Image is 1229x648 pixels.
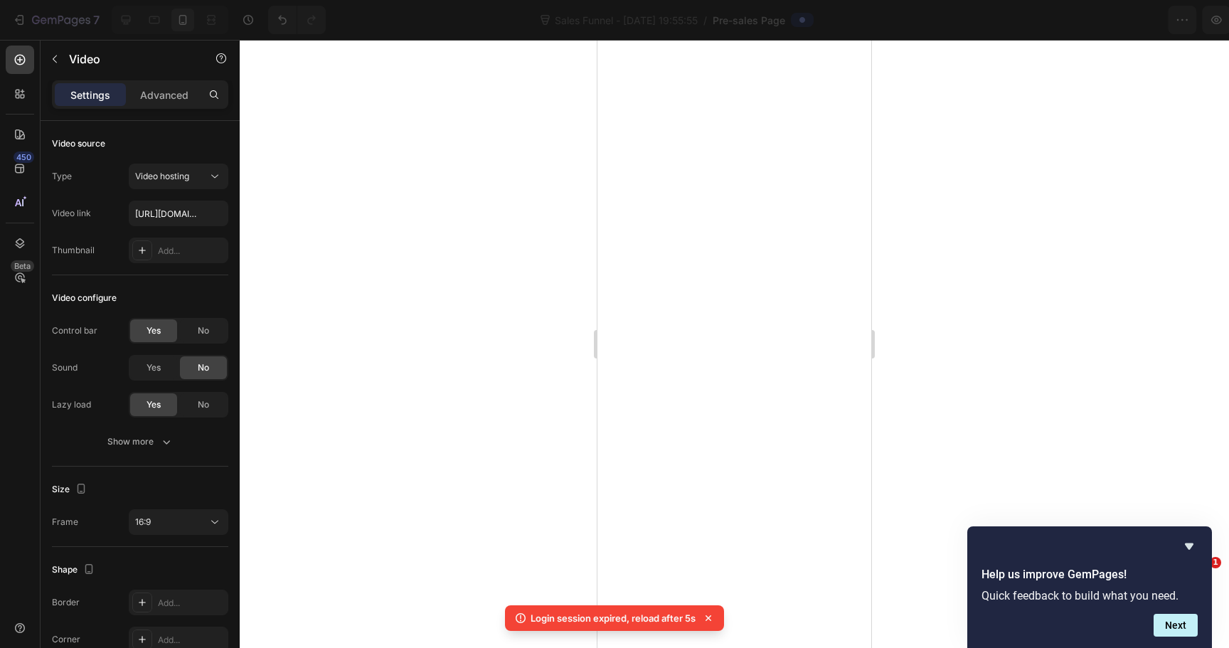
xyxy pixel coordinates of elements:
p: Login session expired, reload after 5s [531,611,696,625]
span: No [198,361,209,374]
button: Publish [1134,6,1194,34]
div: Add... [158,597,225,610]
div: Frame [52,516,78,529]
input: Insert video url here [129,201,228,226]
div: 450 [14,152,34,163]
div: Corner [52,633,80,646]
div: Sound [52,361,78,374]
div: Video link [52,207,91,220]
span: Sales Funnel - [DATE] 19:55:55 [552,13,701,28]
div: Border [52,596,80,609]
button: Show more [52,429,228,455]
div: Type [52,170,72,183]
button: Hide survey [1181,538,1198,555]
button: 7 [6,6,106,34]
div: Beta [11,260,34,272]
button: Save [1082,6,1129,34]
div: Control bar [52,324,97,337]
span: Yes [147,361,161,374]
p: Quick feedback to build what you need. [981,589,1198,602]
div: Publish [1146,13,1182,28]
div: Video configure [52,292,117,304]
div: Undo/Redo [268,6,326,34]
button: Next question [1154,614,1198,637]
div: Lazy load [52,398,91,411]
span: Yes [147,398,161,411]
div: Size [52,480,90,499]
span: 16:9 [135,516,151,527]
p: Video [69,51,190,68]
span: 1 [1210,557,1221,568]
div: Help us improve GemPages! [981,538,1198,637]
span: No [198,324,209,337]
span: Pre-sales Page [713,13,785,28]
div: Add... [158,245,225,257]
span: No [198,398,209,411]
div: Add... [158,634,225,647]
p: 7 [93,11,100,28]
p: Advanced [140,87,188,102]
div: Show more [107,435,174,449]
div: Shape [52,561,97,580]
h2: Help us improve GemPages! [981,566,1198,583]
span: Yes [147,324,161,337]
iframe: Design area [597,40,871,648]
span: Video hosting [135,171,189,181]
span: / [703,13,707,28]
button: 16:9 [129,509,228,535]
span: Save [1094,14,1117,26]
button: Video hosting [129,164,228,189]
div: Thumbnail [52,244,95,257]
p: Settings [70,87,110,102]
div: Video source [52,137,105,150]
